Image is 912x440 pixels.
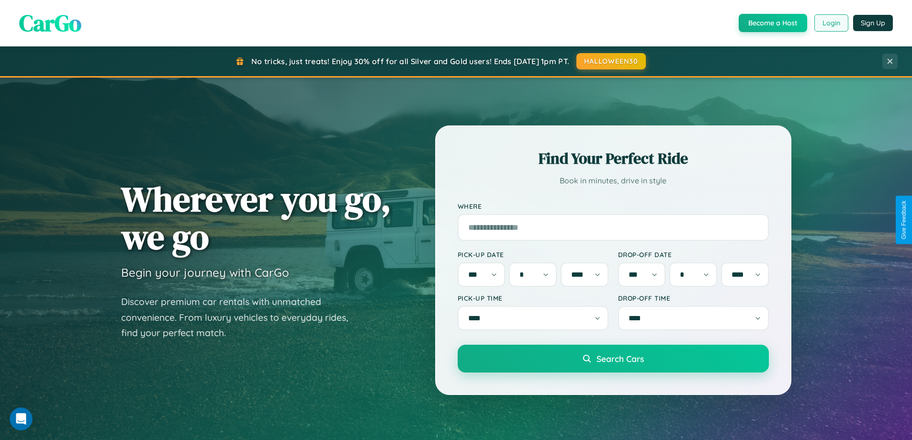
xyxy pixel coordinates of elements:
[121,180,391,256] h1: Wherever you go, we go
[19,7,81,39] span: CarGo
[458,202,769,210] label: Where
[618,250,769,259] label: Drop-off Date
[853,15,893,31] button: Sign Up
[121,265,289,280] h3: Begin your journey with CarGo
[901,201,907,239] div: Give Feedback
[576,53,646,69] button: HALLOWEEN30
[121,294,360,341] p: Discover premium car rentals with unmatched convenience. From luxury vehicles to everyday rides, ...
[458,294,608,302] label: Pick-up Time
[814,14,848,32] button: Login
[597,353,644,364] span: Search Cars
[458,345,769,372] button: Search Cars
[618,294,769,302] label: Drop-off Time
[458,148,769,169] h2: Find Your Perfect Ride
[458,174,769,188] p: Book in minutes, drive in style
[458,250,608,259] label: Pick-up Date
[739,14,807,32] button: Become a Host
[251,56,569,66] span: No tricks, just treats! Enjoy 30% off for all Silver and Gold users! Ends [DATE] 1pm PT.
[10,407,33,430] iframe: Intercom live chat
